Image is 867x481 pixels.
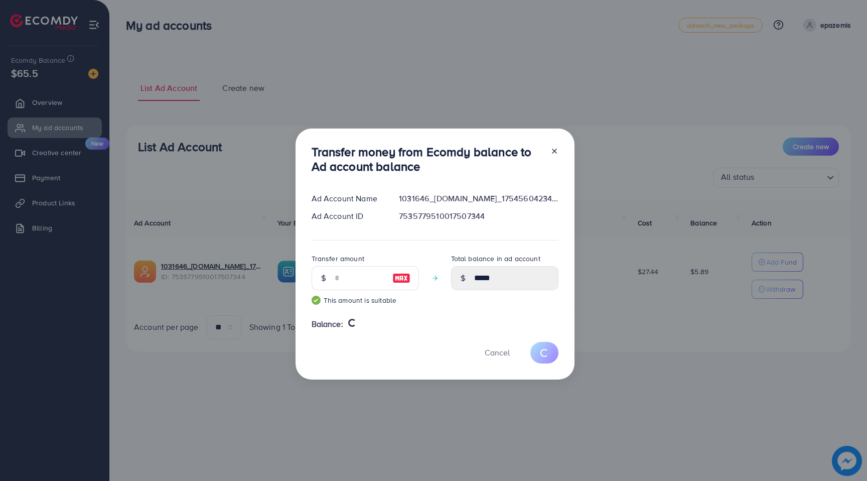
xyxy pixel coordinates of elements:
[451,254,540,264] label: Total balance in ad account
[472,342,522,364] button: Cancel
[312,295,419,305] small: This amount is suitable
[392,272,410,284] img: image
[304,210,391,222] div: Ad Account ID
[485,347,510,358] span: Cancel
[304,193,391,204] div: Ad Account Name
[391,193,566,204] div: 1031646_[DOMAIN_NAME]_1754560423485
[312,145,542,174] h3: Transfer money from Ecomdy balance to Ad account balance
[312,296,321,305] img: guide
[312,254,364,264] label: Transfer amount
[391,210,566,222] div: 7535779510017507344
[312,318,343,330] span: Balance:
